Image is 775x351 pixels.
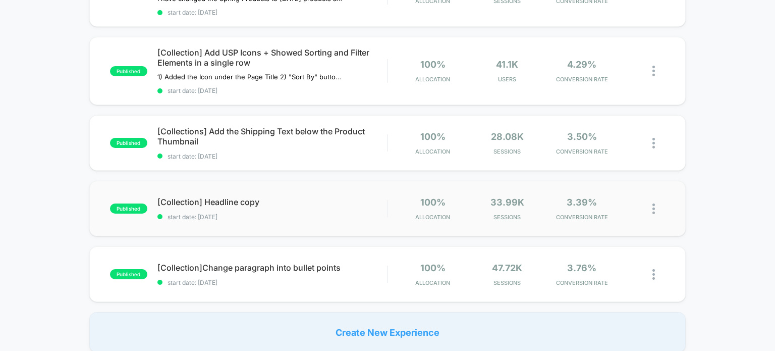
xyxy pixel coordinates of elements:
[567,263,596,273] span: 3.76%
[415,148,450,155] span: Allocation
[415,76,450,83] span: Allocation
[420,263,446,273] span: 100%
[157,197,387,207] span: [Collection] Headline copy
[652,204,655,214] img: close
[420,131,446,142] span: 100%
[547,148,617,155] span: CONVERSION RATE
[472,148,542,155] span: Sessions
[490,197,524,208] span: 33.99k
[652,138,655,148] img: close
[415,214,450,221] span: Allocation
[157,263,387,273] span: [Collection]Change paragraph into bullet points
[567,131,597,142] span: 3.50%
[547,76,617,83] span: CONVERSION RATE
[567,197,597,208] span: 3.39%
[157,47,387,68] span: [Collection] Add USP Icons + Showed Sorting and Filter Elements in a single row
[110,204,147,214] span: published
[157,213,387,221] span: start date: [DATE]
[491,131,524,142] span: 28.08k
[547,214,617,221] span: CONVERSION RATE
[567,59,596,70] span: 4.29%
[496,59,518,70] span: 41.1k
[157,126,387,146] span: [Collections] Add the Shipping Text below the Product Thumbnail
[420,59,446,70] span: 100%
[652,66,655,76] img: close
[415,279,450,286] span: Allocation
[110,269,147,279] span: published
[472,279,542,286] span: Sessions
[472,214,542,221] span: Sessions
[492,263,522,273] span: 47.72k
[157,153,387,160] span: start date: [DATE]
[547,279,617,286] span: CONVERSION RATE
[110,138,147,148] span: published
[157,279,387,286] span: start date: [DATE]
[157,87,387,94] span: start date: [DATE]
[110,66,147,76] span: published
[157,73,345,81] span: 1) Added the Icon under the Page Title 2) "Sort By" button and filter in one row
[157,9,387,16] span: start date: [DATE]
[420,197,446,208] span: 100%
[472,76,542,83] span: Users
[652,269,655,280] img: close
